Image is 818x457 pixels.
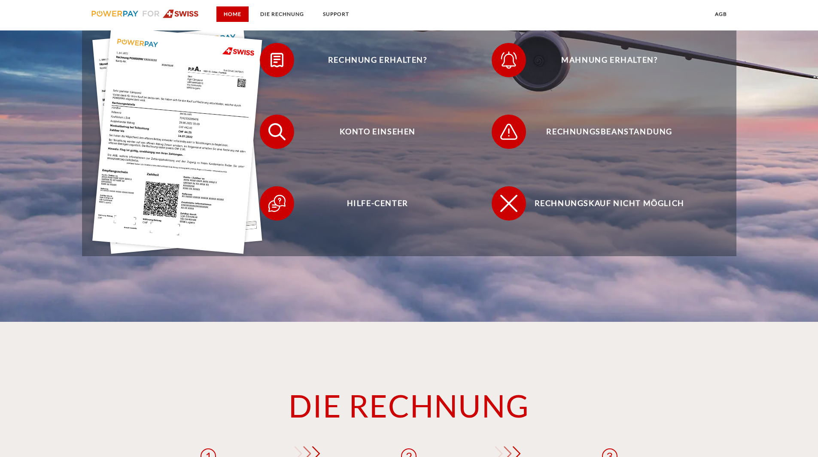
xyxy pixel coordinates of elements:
img: qb_bell.svg [498,49,520,71]
a: SUPPORT [316,6,356,22]
span: Rechnungsbeanstandung [504,115,715,149]
span: Hilfe-Center [272,186,483,221]
img: single_invoice_swiss_de.jpg [92,27,262,254]
button: Rechnungsbeanstandung [492,115,715,149]
button: Konto einsehen [260,115,483,149]
span: Rechnungskauf nicht möglich [504,186,715,221]
img: qb_bill.svg [266,49,288,71]
a: DIE RECHNUNG [253,6,311,22]
button: Hilfe-Center [260,186,483,221]
a: agb [708,6,734,22]
button: Rechnungskauf nicht möglich [492,186,715,221]
img: qb_warning.svg [498,121,520,142]
span: Mahnung erhalten? [504,43,715,77]
img: qb_search.svg [266,121,288,142]
img: qb_help.svg [266,193,288,214]
img: qb_close.svg [498,193,520,214]
a: Home [216,6,249,22]
button: Mahnung erhalten? [492,43,715,77]
button: Rechnung erhalten? [260,43,483,77]
img: logo-swiss.svg [91,9,199,18]
span: Konto einsehen [272,115,483,149]
h1: DIE RECHNUNG [108,386,710,425]
span: Rechnung erhalten? [272,43,483,77]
